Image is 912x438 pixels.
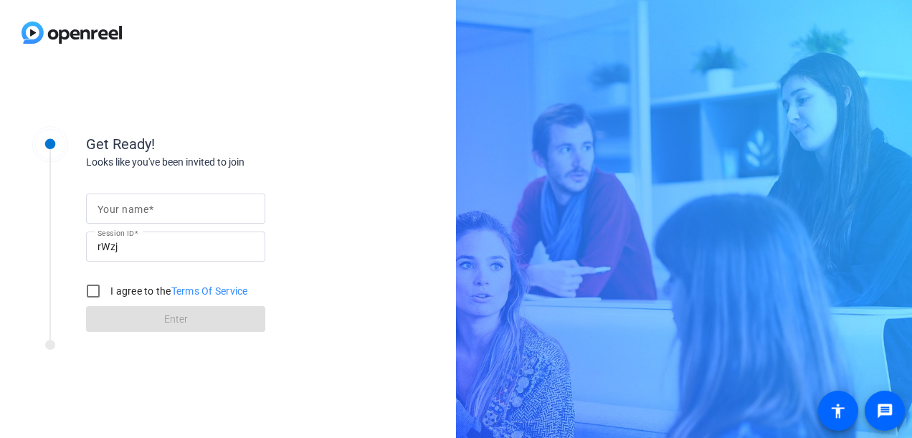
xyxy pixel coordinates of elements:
mat-label: Session ID [98,229,134,237]
mat-icon: accessibility [830,402,847,419]
div: Get Ready! [86,133,373,155]
label: I agree to the [108,284,248,298]
a: Terms Of Service [171,285,248,297]
div: Looks like you've been invited to join [86,155,373,170]
mat-icon: message [876,402,893,419]
mat-label: Your name [98,204,148,215]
